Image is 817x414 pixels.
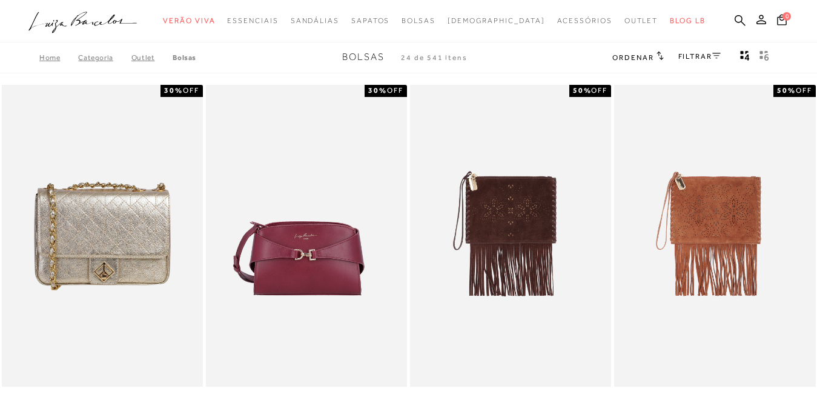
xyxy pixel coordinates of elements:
[291,10,339,32] a: categoryNavScreenReaderText
[164,86,183,95] strong: 30%
[796,86,812,95] span: OFF
[624,16,658,25] span: Outlet
[351,16,389,25] span: Sapatos
[612,53,653,62] span: Ordenar
[557,10,612,32] a: categoryNavScreenReaderText
[670,16,705,25] span: BLOG LB
[448,16,545,25] span: [DEMOGRAPHIC_DATA]
[291,16,339,25] span: Sandálias
[573,86,592,95] strong: 50%
[368,86,387,95] strong: 30%
[387,86,403,95] span: OFF
[3,87,202,385] img: Bolsa média pesponto monograma dourado
[777,86,796,95] strong: 50%
[615,87,814,385] a: BOLSA DE MÃO EM CAMURÇA CARAMELO COM PERFUROS E FRANJAS BOLSA DE MÃO EM CAMURÇA CARAMELO COM PERF...
[773,13,790,30] button: 0
[402,10,435,32] a: categoryNavScreenReaderText
[670,10,705,32] a: BLOG LB
[756,50,773,65] button: gridText6Desc
[39,53,78,62] a: Home
[351,10,389,32] a: categoryNavScreenReaderText
[411,87,610,385] img: BOLSA DE MÃO EM CAMURÇA CAFÉ COM PERFUROS E FRANJAS
[782,12,791,21] span: 0
[342,52,385,62] span: Bolsas
[163,10,215,32] a: categoryNavScreenReaderText
[207,87,406,385] img: BOLSA PEQUENA EM COURO MARSALA COM FERRAGEM EM GANCHO
[401,53,468,62] span: 24 de 541 itens
[227,10,278,32] a: categoryNavScreenReaderText
[448,10,545,32] a: noSubCategoriesText
[736,50,753,65] button: Mostrar 4 produtos por linha
[678,52,721,61] a: FILTRAR
[591,86,607,95] span: OFF
[131,53,173,62] a: Outlet
[615,87,814,385] img: BOLSA DE MÃO EM CAMURÇA CARAMELO COM PERFUROS E FRANJAS
[402,16,435,25] span: Bolsas
[557,16,612,25] span: Acessórios
[183,86,199,95] span: OFF
[207,87,406,385] a: BOLSA PEQUENA EM COURO MARSALA COM FERRAGEM EM GANCHO BOLSA PEQUENA EM COURO MARSALA COM FERRAGEM...
[173,53,196,62] a: Bolsas
[227,16,278,25] span: Essenciais
[624,10,658,32] a: categoryNavScreenReaderText
[3,87,202,385] a: Bolsa média pesponto monograma dourado Bolsa média pesponto monograma dourado
[78,53,131,62] a: Categoria
[163,16,215,25] span: Verão Viva
[411,87,610,385] a: BOLSA DE MÃO EM CAMURÇA CAFÉ COM PERFUROS E FRANJAS BOLSA DE MÃO EM CAMURÇA CAFÉ COM PERFUROS E F...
